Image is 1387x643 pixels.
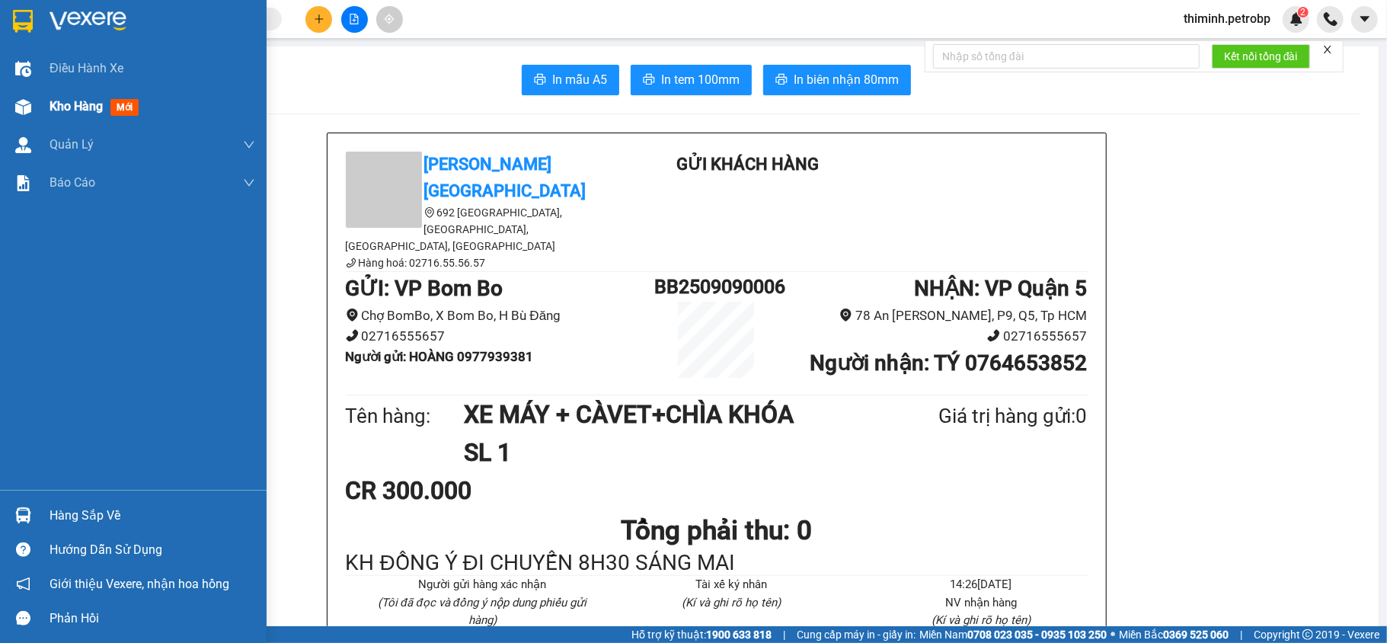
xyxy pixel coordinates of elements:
li: Người gửi hàng xác nhận [376,576,589,594]
span: Cung cấp máy in - giấy in: [797,626,916,643]
span: environment [346,309,359,321]
div: CR 300.000 [346,472,590,510]
i: (Tôi đã đọc và đồng ý nộp dung phiếu gửi hàng) [378,596,586,628]
span: | [1240,626,1242,643]
span: Báo cáo [50,173,95,192]
strong: 1900 633 818 [706,629,772,641]
span: In biên nhận 80mm [794,70,899,89]
span: Kho hàng [50,99,103,114]
li: 692 [GEOGRAPHIC_DATA], [GEOGRAPHIC_DATA], [GEOGRAPHIC_DATA], [GEOGRAPHIC_DATA] [346,204,620,254]
b: NHẬN : VP Quận 5 [914,276,1087,301]
span: Quản Lý [50,135,94,154]
span: Giới thiệu Vexere, nhận hoa hồng [50,574,229,593]
i: (Kí và ghi rõ họ tên) [932,613,1031,627]
div: Hướng dẫn sử dụng [50,539,255,561]
span: environment [424,207,435,218]
div: Tên hàng: [346,401,465,432]
span: aim [384,14,395,24]
strong: 0369 525 060 [1163,629,1229,641]
button: Kết nối tổng đài [1212,44,1310,69]
span: phone [346,329,359,342]
img: warehouse-icon [15,507,31,523]
b: Gửi khách hàng [676,155,819,174]
img: logo-vxr [13,10,33,33]
button: aim [376,6,403,33]
li: Hàng hoá: 02716.55.56.57 [346,254,620,271]
span: Hỗ trợ kỹ thuật: [631,626,772,643]
div: Hàng sắp về [50,504,255,527]
span: ⚪️ [1111,632,1115,638]
li: 02716555657 [778,326,1088,347]
div: Phản hồi [50,607,255,630]
h1: Tổng phải thu: 0 [346,510,1088,552]
li: NV nhận hàng [874,594,1087,613]
h1: XE MÁY + CÀVET+CHÌA KHÓA [464,395,864,433]
button: printerIn biên nhận 80mm [763,65,911,95]
span: thiminh.petrobp [1171,9,1283,28]
b: Người gửi : HOÀNG 0977939381 [346,349,534,364]
span: phone [346,258,356,268]
span: In tem 100mm [661,70,740,89]
span: environment [839,309,852,321]
span: 2 [1300,7,1306,18]
span: file-add [349,14,360,24]
h1: SL 1 [464,433,864,472]
span: copyright [1302,629,1313,640]
span: caret-down [1358,12,1372,26]
li: 14:26[DATE] [874,576,1087,594]
button: file-add [341,6,368,33]
img: solution-icon [15,175,31,191]
img: warehouse-icon [15,99,31,115]
span: close [1322,44,1333,55]
span: Điều hành xe [50,59,123,78]
span: notification [16,577,30,591]
strong: 0708 023 035 - 0935 103 250 [967,629,1107,641]
span: printer [643,73,655,88]
input: Nhập số tổng đài [933,44,1200,69]
span: In mẫu A5 [552,70,607,89]
sup: 2 [1298,7,1309,18]
button: plus [305,6,332,33]
button: printerIn mẫu A5 [522,65,619,95]
h1: BB2509090006 [654,272,778,302]
b: [PERSON_NAME][GEOGRAPHIC_DATA] [424,155,586,200]
span: phone [987,329,1000,342]
li: Chợ BomBo, X Bom Bo, H Bù Đăng [346,306,655,326]
img: warehouse-icon [15,61,31,77]
b: GỬI : VP Bom Bo [346,276,503,301]
span: printer [534,73,546,88]
span: question-circle [16,542,30,557]
span: Kết nối tổng đài [1224,48,1298,65]
span: Miền Bắc [1119,626,1229,643]
span: printer [775,73,788,88]
span: down [243,139,255,151]
li: 78 An [PERSON_NAME], P9, Q5, Tp HCM [778,306,1088,326]
li: Tài xế ký nhân [625,576,838,594]
i: (Kí và ghi rõ họ tên) [682,596,781,609]
span: down [243,177,255,189]
img: warehouse-icon [15,137,31,153]
div: Giá trị hàng gửi: 0 [864,401,1087,432]
span: message [16,611,30,625]
b: Người nhận : TÝ 0764653852 [810,350,1087,376]
img: icon-new-feature [1290,12,1303,26]
div: KH ĐỒNG Ý ĐI CHUYẾN 8H30 SÁNG MAI [346,552,1088,575]
li: 02716555657 [346,326,655,347]
span: | [783,626,785,643]
button: printerIn tem 100mm [631,65,752,95]
button: caret-down [1351,6,1378,33]
span: plus [314,14,324,24]
img: phone-icon [1324,12,1337,26]
span: mới [110,99,139,116]
span: Miền Nam [919,626,1107,643]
